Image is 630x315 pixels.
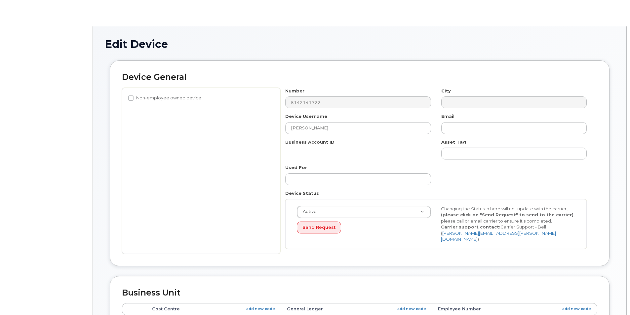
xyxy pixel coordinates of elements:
[122,73,597,82] h2: Device General
[285,164,307,171] label: Used For
[146,303,281,315] th: Cost Centre
[297,206,431,218] a: Active
[299,209,317,215] span: Active
[441,224,500,229] strong: Carrier support contact:
[281,303,432,315] th: General Ledger
[122,288,597,297] h2: Business Unit
[285,190,319,196] label: Device Status
[441,230,556,242] a: [PERSON_NAME][EMAIL_ADDRESS][PERSON_NAME][DOMAIN_NAME]
[441,113,454,120] label: Email
[105,38,614,50] h1: Edit Device
[285,113,327,120] label: Device Username
[297,222,341,234] button: Send Request
[441,212,573,217] strong: (please click on "Send Request" to send to the carrier)
[441,139,466,145] label: Asset Tag
[128,94,201,102] label: Non-employee owned device
[441,88,451,94] label: City
[285,88,304,94] label: Number
[246,306,275,312] a: add new code
[397,306,426,312] a: add new code
[128,95,134,101] input: Non-employee owned device
[285,139,335,145] label: Business Account ID
[436,206,580,242] div: Changing the Status in here will not update with the carrier, , please call or email carrier to e...
[432,303,597,315] th: Employee Number
[562,306,591,312] a: add new code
